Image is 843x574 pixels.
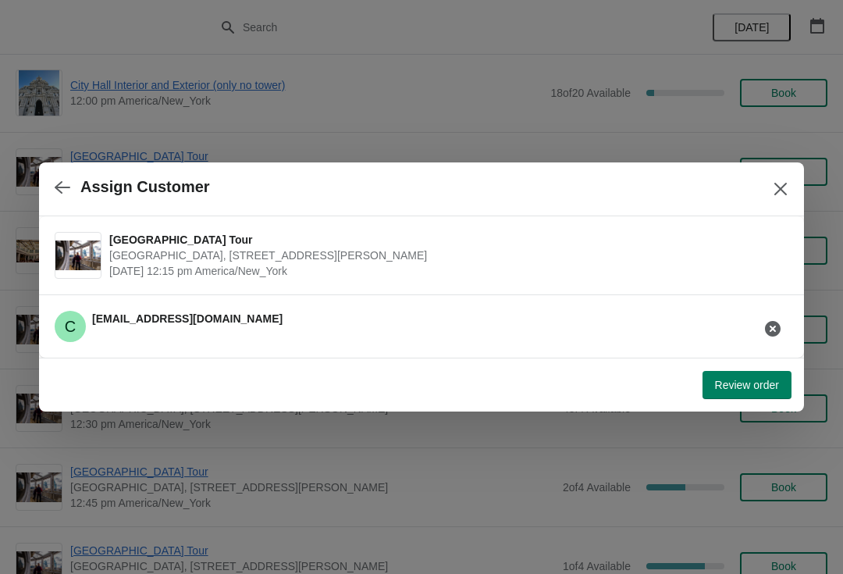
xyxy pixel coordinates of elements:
[702,371,791,399] button: Review order
[109,263,781,279] span: [DATE] 12:15 pm America/New_York
[65,318,76,335] text: C
[715,379,779,391] span: Review order
[109,232,781,248] span: [GEOGRAPHIC_DATA] Tour
[55,241,101,271] img: City Hall Tower Tour | City Hall Visitor Center, 1400 John F Kennedy Boulevard Suite 121, Philade...
[767,175,795,203] button: Close
[55,311,86,342] span: Cynsara@comcast.net
[92,312,283,325] span: [EMAIL_ADDRESS][DOMAIN_NAME]
[109,248,781,263] span: [GEOGRAPHIC_DATA], [STREET_ADDRESS][PERSON_NAME]
[80,178,210,196] h2: Assign Customer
